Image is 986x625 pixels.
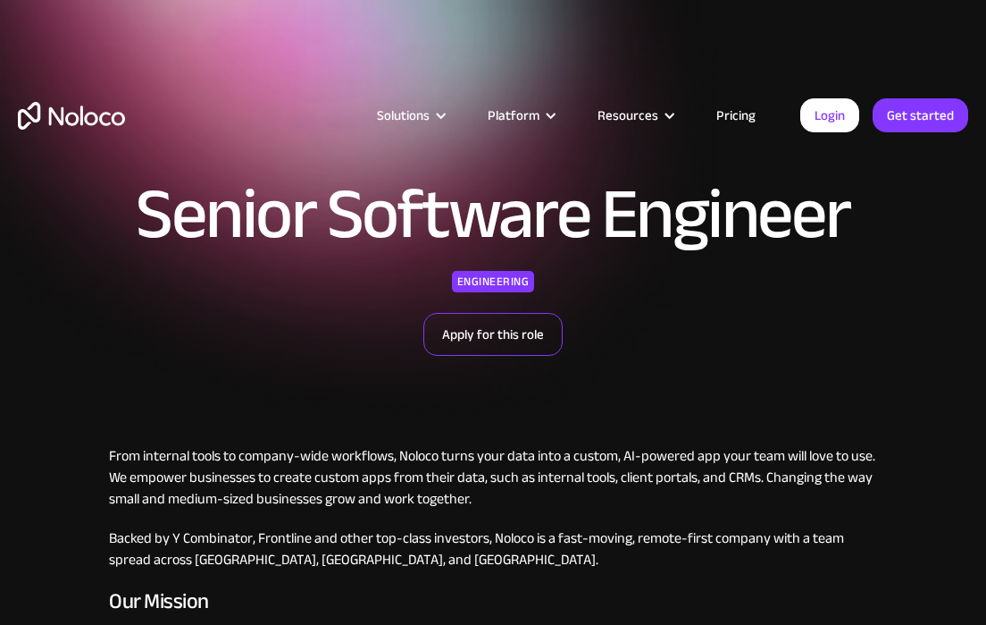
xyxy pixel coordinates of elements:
a: home [18,102,125,130]
a: Login [800,98,859,132]
div: Resources [597,104,658,127]
a: Get started [873,98,968,132]
a: Apply for this role [423,313,563,356]
div: Solutions [377,104,430,127]
p: Backed by Y Combinator, Frontline and other top-class investors, Noloco is a fast-moving, remote-... [109,528,877,570]
div: Platform [488,104,539,127]
h1: Senior Software Engineer [136,179,849,250]
a: Pricing [694,104,778,127]
p: From internal tools to company-wide workflows, Noloco turns your data into a custom, AI-powered a... [109,445,877,510]
div: Platform [465,104,575,127]
div: Resources [575,104,694,127]
div: Engineering [452,271,535,292]
h3: Our Mission [109,588,877,615]
div: Solutions [355,104,465,127]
